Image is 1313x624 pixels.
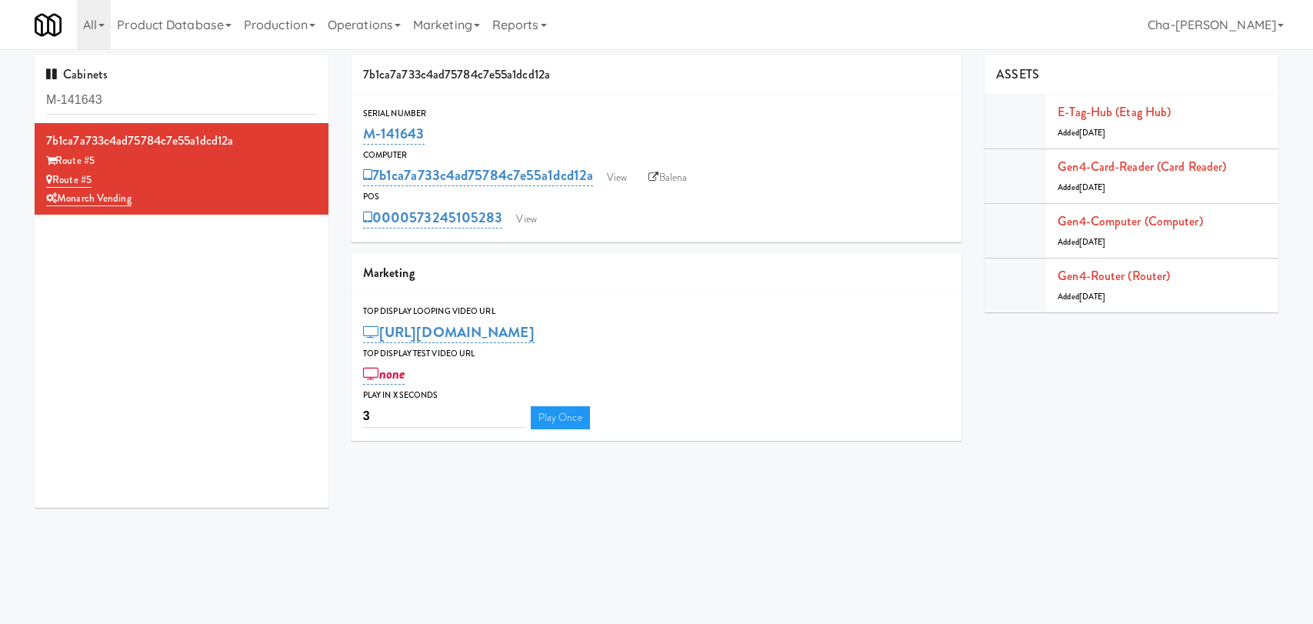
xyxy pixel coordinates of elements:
span: [DATE] [1079,291,1106,302]
div: Top Display Test Video Url [363,346,951,362]
span: Added [1058,291,1105,302]
a: Route #5 [46,172,92,188]
a: M-141643 [363,123,425,145]
a: 7b1ca7a733c4ad75784c7e55a1dcd12a [363,165,593,186]
span: Cabinets [46,65,108,83]
span: ASSETS [996,65,1039,83]
img: Micromart [35,12,62,38]
div: Serial Number [363,106,951,122]
span: Added [1058,236,1105,248]
a: Gen4-router (Router) [1058,267,1170,285]
span: Added [1058,127,1105,138]
div: Route #5 [46,152,317,171]
a: Gen4-computer (Computer) [1058,212,1202,230]
span: [DATE] [1079,127,1106,138]
input: Search cabinets [46,86,317,115]
div: Top Display Looping Video Url [363,304,951,319]
span: Marketing [363,264,415,282]
a: 0000573245105283 [363,207,503,229]
a: Play Once [531,406,590,429]
div: 7b1ca7a733c4ad75784c7e55a1dcd12a [352,55,962,95]
div: POS [363,189,951,205]
a: [URL][DOMAIN_NAME] [363,322,535,343]
a: Balena [641,166,695,189]
a: none [363,363,405,385]
a: Gen4-card-reader (Card Reader) [1058,158,1226,175]
li: 7b1ca7a733c4ad75784c7e55a1dcd12aRoute #5 Route #5Monarch Vending [35,123,328,215]
span: Added [1058,182,1105,193]
a: View [508,208,544,231]
div: 7b1ca7a733c4ad75784c7e55a1dcd12a [46,129,317,152]
div: Play in X seconds [363,388,951,403]
div: Computer [363,148,951,163]
span: [DATE] [1079,236,1106,248]
a: View [599,166,635,189]
a: E-tag-hub (Etag Hub) [1058,103,1171,121]
a: Monarch Vending [46,191,132,206]
span: [DATE] [1079,182,1106,193]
